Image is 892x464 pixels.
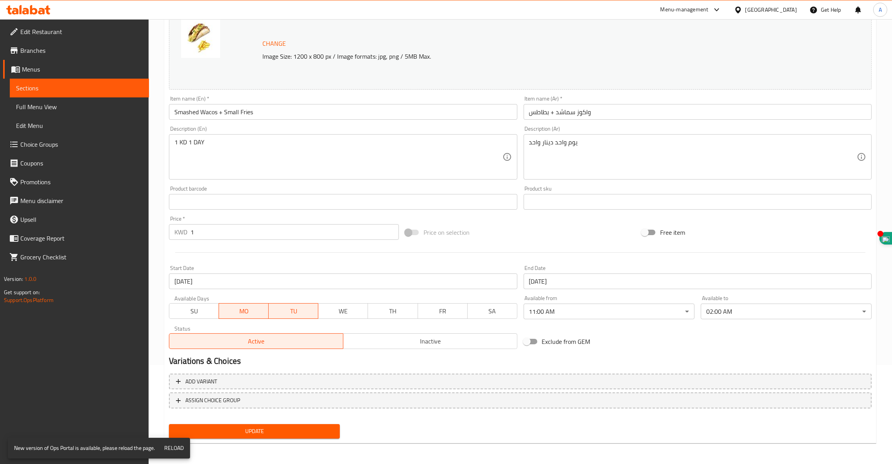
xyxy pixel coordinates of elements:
a: Edit Restaurant [3,22,149,41]
span: Full Menu View [16,102,143,112]
div: [GEOGRAPHIC_DATA] [745,5,797,14]
input: Please enter product sku [524,194,872,210]
span: Menu disclaimer [20,196,143,205]
a: Grocery Checklist [3,248,149,266]
button: FR [418,303,468,319]
button: Add variant [169,374,872,390]
input: Please enter product barcode [169,194,517,210]
button: SU [169,303,219,319]
div: 02:00 AM [701,304,872,319]
img: wk1days638541268393464143.jpg [181,19,220,58]
a: Support.OpsPlatform [4,295,54,305]
span: SU [172,306,216,317]
p: Image Size: 1200 x 800 px / Image formats: jpg, png / 5MB Max. [259,52,768,61]
button: WE [318,303,368,319]
span: WE [321,306,365,317]
span: Inactive [346,336,514,347]
button: TU [269,303,318,319]
span: Menus [22,65,143,74]
button: Reload [161,441,187,455]
input: Enter name En [169,104,517,120]
span: Promotions [20,177,143,187]
span: Version: [4,274,23,284]
button: Change [259,36,289,52]
span: Free item [660,228,685,237]
textarea: يوم واحد دينار واحد [529,138,857,176]
button: Active [169,333,343,349]
a: Upsell [3,210,149,229]
span: Add variant [185,377,217,387]
span: Reload [164,443,184,453]
a: Menu disclaimer [3,191,149,210]
span: Update [175,426,334,436]
a: Full Menu View [10,97,149,116]
button: Inactive [343,333,517,349]
span: Branches [20,46,143,55]
span: Grocery Checklist [20,252,143,262]
a: Menus [3,60,149,79]
a: Promotions [3,173,149,191]
a: Coverage Report [3,229,149,248]
span: Get support on: [4,287,40,297]
span: Change [262,38,286,49]
span: Sections [16,83,143,93]
button: ASSIGN CHOICE GROUP [169,392,872,408]
a: Edit Menu [10,116,149,135]
a: Branches [3,41,149,60]
p: KWD [174,227,187,237]
button: MO [219,303,269,319]
span: Coupons [20,158,143,168]
input: Please enter price [190,224,399,240]
span: 1.0.0 [24,274,36,284]
input: Enter name Ar [524,104,872,120]
span: FR [421,306,465,317]
span: Exclude from GEM [542,337,590,346]
span: Edit Restaurant [20,27,143,36]
span: TU [272,306,315,317]
a: Sections [10,79,149,97]
div: 11:00 AM [524,304,695,319]
a: Choice Groups [3,135,149,154]
span: ASSIGN CHOICE GROUP [185,396,240,405]
span: MO [222,306,266,317]
button: Update [169,424,340,439]
span: Coverage Report [20,234,143,243]
h2: Variations & Choices [169,355,872,367]
span: Edit Menu [16,121,143,130]
button: SA [467,303,517,319]
span: Upsell [20,215,143,224]
span: Active [172,336,340,347]
textarea: 1 KD 1 DAY [174,138,502,176]
div: New version of Ops Portal is available, please reload the page. [14,440,155,456]
a: Coupons [3,154,149,173]
span: Choice Groups [20,140,143,149]
span: SA [471,306,514,317]
span: Price on selection [424,228,470,237]
div: Menu-management [660,5,709,14]
button: TH [368,303,418,319]
span: TH [371,306,415,317]
span: A [879,5,882,14]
